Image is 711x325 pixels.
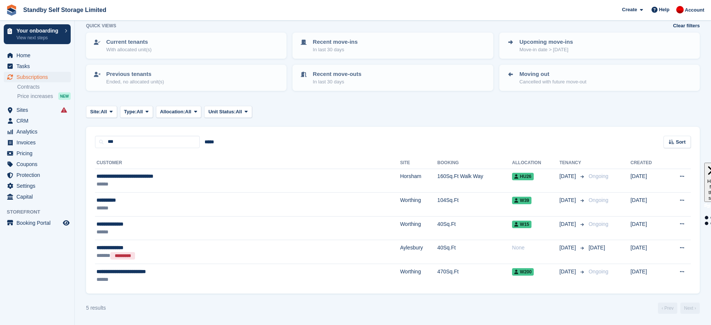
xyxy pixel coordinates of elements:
[685,6,704,14] span: Account
[313,38,358,46] p: Recent move-ins
[16,34,61,41] p: View next steps
[437,240,512,264] td: 40Sq.Ft
[659,6,669,13] span: Help
[520,70,586,79] p: Moving out
[106,38,151,46] p: Current tenants
[560,172,577,180] span: [DATE]
[512,157,560,169] th: Allocation
[16,72,61,82] span: Subscriptions
[437,157,512,169] th: Booking
[16,159,61,169] span: Coupons
[16,61,61,71] span: Tasks
[4,50,71,61] a: menu
[560,220,577,228] span: [DATE]
[500,65,699,90] a: Moving out Cancelled with future move-out
[4,181,71,191] a: menu
[560,268,577,276] span: [DATE]
[520,78,586,86] p: Cancelled with future move-out
[156,106,202,118] button: Allocation: All
[87,65,286,90] a: Previous tenants Ended, no allocated unit(s)
[124,108,137,116] span: Type:
[95,157,400,169] th: Customer
[589,245,605,251] span: [DATE]
[17,93,53,100] span: Price increases
[4,61,71,71] a: menu
[589,173,609,179] span: Ongoing
[631,169,665,193] td: [DATE]
[4,116,71,126] a: menu
[16,137,61,148] span: Invoices
[208,108,236,116] span: Unit Status:
[17,92,71,100] a: Price increases NEW
[512,268,534,276] span: W200
[16,50,61,61] span: Home
[313,46,358,53] p: In last 30 days
[512,221,531,228] span: W15
[4,218,71,228] a: menu
[58,92,71,100] div: NEW
[16,105,61,115] span: Sites
[101,108,107,116] span: All
[106,78,164,86] p: Ended, no allocated unit(s)
[4,24,71,44] a: Your onboarding View next steps
[4,170,71,180] a: menu
[520,46,573,53] p: Move-in date > [DATE]
[4,159,71,169] a: menu
[16,126,61,137] span: Analytics
[520,38,573,46] p: Upcoming move-ins
[62,218,71,227] a: Preview store
[7,208,74,216] span: Storefront
[512,197,531,204] span: W39
[512,173,534,180] span: HU26
[236,108,242,116] span: All
[631,240,665,264] td: [DATE]
[16,28,61,33] p: Your onboarding
[400,240,438,264] td: Aylesbury
[400,264,438,288] td: Worthing
[512,244,560,252] div: None
[4,72,71,82] a: menu
[631,193,665,217] td: [DATE]
[137,108,143,116] span: All
[589,269,609,275] span: Ongoing
[185,108,191,116] span: All
[400,169,438,193] td: Horsham
[622,6,637,13] span: Create
[400,193,438,217] td: Worthing
[16,218,61,228] span: Booking Portal
[560,157,586,169] th: Tenancy
[86,304,106,312] div: 5 results
[437,193,512,217] td: 104Sq.Ft
[589,197,609,203] span: Ongoing
[676,6,684,13] img: Aaron Winter
[656,303,701,314] nav: Page
[4,126,71,137] a: menu
[61,107,67,113] i: Smart entry sync failures have occurred
[20,4,109,16] a: Standby Self Storage Limited
[90,108,101,116] span: Site:
[204,106,252,118] button: Unit Status: All
[293,65,492,90] a: Recent move-outs In last 30 days
[87,33,286,58] a: Current tenants With allocated unit(s)
[16,116,61,126] span: CRM
[437,216,512,240] td: 40Sq.Ft
[631,264,665,288] td: [DATE]
[500,33,699,58] a: Upcoming move-ins Move-in date > [DATE]
[673,22,700,30] a: Clear filters
[4,137,71,148] a: menu
[106,70,164,79] p: Previous tenants
[560,196,577,204] span: [DATE]
[86,106,117,118] button: Site: All
[560,244,577,252] span: [DATE]
[160,108,185,116] span: Allocation:
[437,169,512,193] td: 160Sq.Ft Walk Way
[4,105,71,115] a: menu
[658,303,677,314] a: Previous
[437,264,512,288] td: 470Sq.Ft
[16,181,61,191] span: Settings
[589,221,609,227] span: Ongoing
[631,157,665,169] th: Created
[313,78,361,86] p: In last 30 days
[16,170,61,180] span: Protection
[313,70,361,79] p: Recent move-outs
